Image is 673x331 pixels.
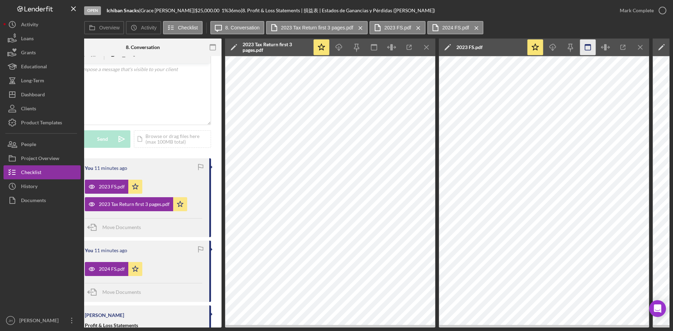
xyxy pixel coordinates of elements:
[385,25,411,30] label: 2023 FS.pdf
[21,46,36,61] div: Grants
[163,21,203,34] button: Checklist
[21,88,45,103] div: Dashboard
[21,18,38,33] div: Activity
[4,88,81,102] button: Dashboard
[99,201,170,207] div: 2023 Tax Return first 3 pages.pdf
[107,7,139,13] b: Ichiban Snacks
[195,8,222,13] div: $25,000.00
[4,18,81,32] button: Activity
[178,25,198,30] label: Checklist
[94,165,127,171] time: 2025-08-26 22:36
[85,197,187,211] button: 2023 Tax Return first 3 pages.pdf
[85,248,93,253] div: You
[210,21,264,34] button: 8. Conversation
[243,42,309,53] div: 2023 Tax Return first 3 pages.pdf
[84,6,101,15] div: Open
[4,74,81,88] button: Long-Term
[442,25,469,30] label: 2024 FS.pdf
[4,137,81,151] button: People
[4,102,81,116] button: Clients
[107,8,141,13] div: |
[4,46,81,60] button: Grants
[649,300,666,317] div: Open Intercom Messenger
[4,313,81,327] button: JH[PERSON_NAME]
[266,21,368,34] button: 2023 Tax Return first 3 pages.pdf
[4,165,81,179] button: Checklist
[21,102,36,117] div: Clients
[21,32,34,47] div: Loans
[228,8,241,13] div: 36 mo
[4,193,81,207] button: Documents
[74,130,130,148] button: Send
[126,21,161,34] button: Activity
[21,74,44,89] div: Long-Term
[141,8,195,13] div: Grace [PERSON_NAME] |
[141,25,156,30] label: Activity
[99,184,125,189] div: 2023 FS.pdf
[620,4,654,18] div: Mark Complete
[85,165,93,171] div: You
[102,224,141,230] span: Move Documents
[4,151,81,165] button: Project Overview
[126,44,160,50] div: 8. Conversation
[21,137,36,153] div: People
[85,219,148,236] button: Move Documents
[21,60,47,75] div: Educational
[4,179,81,193] button: History
[85,322,138,328] strong: Profit & Loss Statements
[8,319,13,323] text: JH
[613,4,669,18] button: Mark Complete
[85,180,142,194] button: 2023 FS.pdf
[456,44,483,50] div: 2023 FS.pdf
[102,289,141,295] span: Move Documents
[21,151,59,167] div: Project Overview
[427,21,483,34] button: 2024 FS.pdf
[85,262,142,276] button: 2024 FS.pdf
[99,25,120,30] label: Overview
[21,193,46,209] div: Documents
[97,130,108,148] div: Send
[241,8,435,13] div: | 8. Profit & Loss Statements | 損益表 | Estados de Ganancias y Pérdidas ([PERSON_NAME])
[94,248,127,253] time: 2025-08-26 22:35
[4,32,81,46] button: Loans
[4,116,81,130] button: Product Templates
[369,21,426,34] button: 2023 FS.pdf
[21,179,38,195] div: History
[225,25,260,30] label: 8. Conversation
[84,21,124,34] button: Overview
[85,283,148,301] button: Move Documents
[99,266,125,272] div: 2024 FS.pdf
[4,60,81,74] button: Educational
[281,25,353,30] label: 2023 Tax Return first 3 pages.pdf
[21,165,41,181] div: Checklist
[85,312,124,318] div: [PERSON_NAME]
[18,313,63,329] div: [PERSON_NAME]
[222,8,228,13] div: 1 %
[21,116,62,131] div: Product Templates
